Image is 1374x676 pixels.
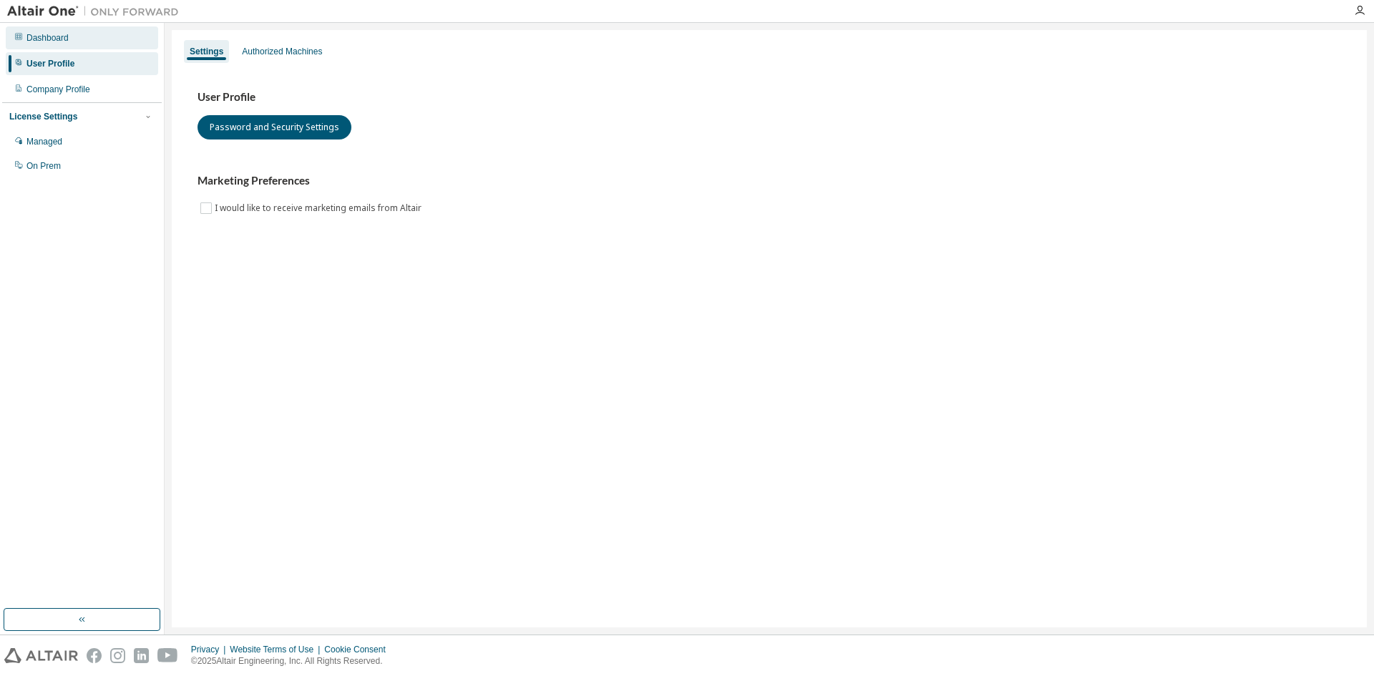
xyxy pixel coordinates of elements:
img: linkedin.svg [134,648,149,663]
div: User Profile [26,58,74,69]
img: instagram.svg [110,648,125,663]
label: I would like to receive marketing emails from Altair [215,200,424,217]
div: Privacy [191,644,230,655]
h3: Marketing Preferences [198,174,1341,188]
div: Company Profile [26,84,90,95]
img: Altair One [7,4,186,19]
img: facebook.svg [87,648,102,663]
div: Settings [190,46,223,57]
div: Website Terms of Use [230,644,324,655]
img: altair_logo.svg [4,648,78,663]
div: Dashboard [26,32,69,44]
div: Cookie Consent [324,644,394,655]
button: Password and Security Settings [198,115,351,139]
div: License Settings [9,111,77,122]
div: Managed [26,136,62,147]
p: © 2025 Altair Engineering, Inc. All Rights Reserved. [191,655,394,667]
div: Authorized Machines [242,46,322,57]
img: youtube.svg [157,648,178,663]
div: On Prem [26,160,61,172]
h3: User Profile [198,90,1341,104]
